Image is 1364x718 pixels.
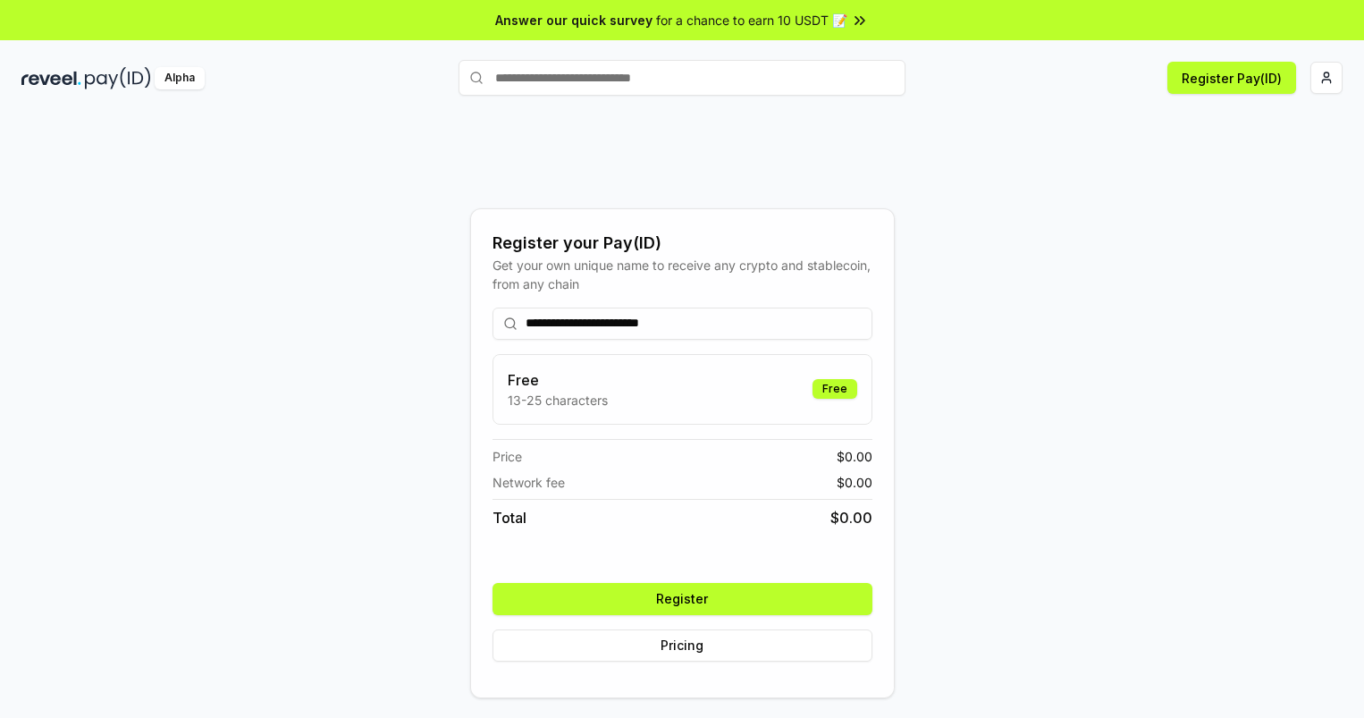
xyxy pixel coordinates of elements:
[493,473,565,492] span: Network fee
[155,67,205,89] div: Alpha
[493,256,872,293] div: Get your own unique name to receive any crypto and stablecoin, from any chain
[493,447,522,466] span: Price
[493,507,526,528] span: Total
[830,507,872,528] span: $ 0.00
[837,447,872,466] span: $ 0.00
[493,629,872,662] button: Pricing
[837,473,872,492] span: $ 0.00
[508,369,608,391] h3: Free
[813,379,857,399] div: Free
[1167,62,1296,94] button: Register Pay(ID)
[85,67,151,89] img: pay_id
[493,231,872,256] div: Register your Pay(ID)
[21,67,81,89] img: reveel_dark
[656,11,847,30] span: for a chance to earn 10 USDT 📝
[495,11,653,30] span: Answer our quick survey
[493,583,872,615] button: Register
[508,391,608,410] p: 13-25 characters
